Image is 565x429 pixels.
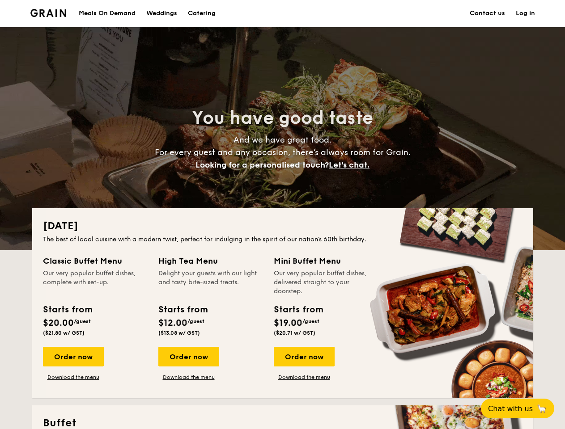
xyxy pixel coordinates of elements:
[43,347,104,366] div: Order now
[43,219,523,233] h2: [DATE]
[43,269,148,296] div: Our very popular buffet dishes, complete with set-up.
[43,330,85,336] span: ($21.80 w/ GST)
[192,107,373,129] span: You have good taste
[274,269,378,296] div: Our very popular buffet dishes, delivered straight to your doorstep.
[302,318,319,324] span: /guest
[187,318,204,324] span: /guest
[158,269,263,296] div: Delight your guests with our light and tasty bite-sized treats.
[43,255,148,267] div: Classic Buffet Menu
[158,374,219,381] a: Download the menu
[155,135,411,170] span: And we have great food. For every guest and any occasion, there’s always room for Grain.
[74,318,91,324] span: /guest
[158,303,207,316] div: Starts from
[43,374,104,381] a: Download the menu
[481,399,554,418] button: Chat with us🦙
[30,9,67,17] a: Logotype
[158,347,219,366] div: Order now
[329,160,370,170] span: Let's chat.
[158,318,187,328] span: $12.00
[158,330,200,336] span: ($13.08 w/ GST)
[195,160,329,170] span: Looking for a personalised touch?
[488,404,533,413] span: Chat with us
[274,255,378,267] div: Mini Buffet Menu
[536,404,547,414] span: 🦙
[274,374,335,381] a: Download the menu
[30,9,67,17] img: Grain
[274,303,323,316] div: Starts from
[43,318,74,328] span: $20.00
[274,347,335,366] div: Order now
[43,303,92,316] div: Starts from
[274,330,315,336] span: ($20.71 w/ GST)
[43,235,523,244] div: The best of local cuisine with a modern twist, perfect for indulging in the spirit of our nation’...
[274,318,302,328] span: $19.00
[158,255,263,267] div: High Tea Menu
